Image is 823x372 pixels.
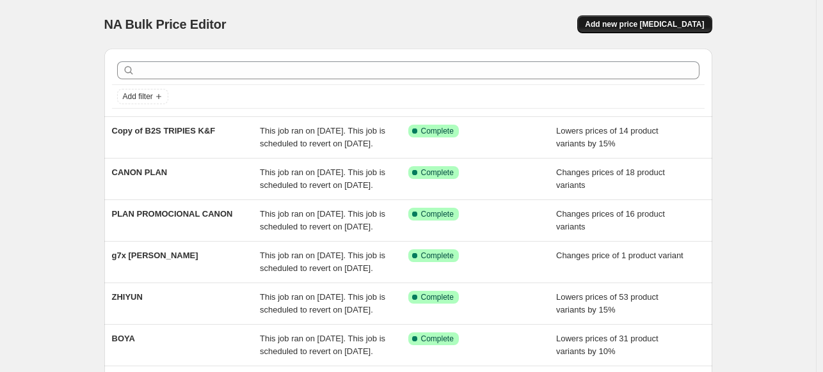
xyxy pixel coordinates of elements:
span: Complete [421,167,454,178]
span: Complete [421,292,454,302]
button: Add new price [MEDICAL_DATA] [577,15,712,33]
span: Add new price [MEDICAL_DATA] [585,19,704,29]
span: Changes price of 1 product variant [556,251,683,260]
span: This job ran on [DATE]. This job is scheduled to revert on [DATE]. [260,167,385,190]
span: This job ran on [DATE]. This job is scheduled to revert on [DATE]. [260,126,385,148]
span: ZHIYUN [112,292,143,302]
span: This job ran on [DATE]. This job is scheduled to revert on [DATE]. [260,209,385,231]
span: This job ran on [DATE]. This job is scheduled to revert on [DATE]. [260,334,385,356]
button: Add filter [117,89,168,104]
span: PLAN PROMOCIONAL CANON [112,209,233,219]
span: Lowers prices of 31 product variants by 10% [556,334,659,356]
span: Changes prices of 16 product variants [556,209,665,231]
span: Complete [421,126,454,136]
span: g7x [PERSON_NAME] [112,251,198,260]
span: Changes prices of 18 product variants [556,167,665,190]
span: NA Bulk Price Editor [104,17,227,31]
span: Lowers prices of 53 product variants by 15% [556,292,659,314]
span: CANON PLAN [112,167,168,177]
span: Add filter [123,91,153,102]
span: Complete [421,334,454,344]
span: BOYA [112,334,135,343]
span: Copy of B2S TRIPIES K&F [112,126,216,136]
span: This job ran on [DATE]. This job is scheduled to revert on [DATE]. [260,251,385,273]
span: This job ran on [DATE]. This job is scheduled to revert on [DATE]. [260,292,385,314]
span: Complete [421,209,454,219]
span: Lowers prices of 14 product variants by 15% [556,126,659,148]
span: Complete [421,251,454,261]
